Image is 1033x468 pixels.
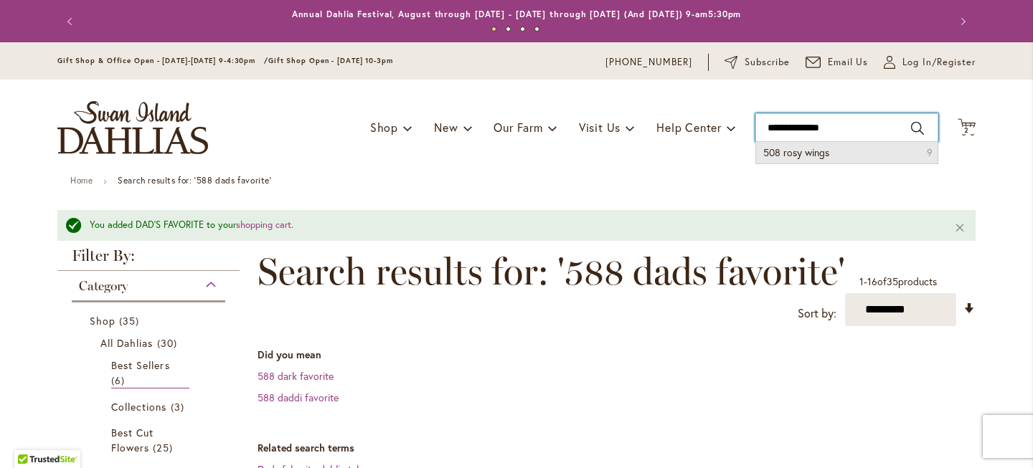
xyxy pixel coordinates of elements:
a: Annual Dahlia Festival, August through [DATE] - [DATE] through [DATE] (And [DATE]) 9-am5:30pm [292,9,742,19]
button: 1 of 4 [491,27,496,32]
span: Category [79,278,128,294]
span: Collections [111,400,167,414]
a: Best Cut Flowers [111,425,189,455]
a: Home [70,175,93,186]
span: 6 [111,373,128,388]
a: Best Sellers [111,358,189,388]
span: 30 [157,335,181,350]
span: Best Sellers [111,358,170,372]
a: 588 daddi favorite [258,391,339,404]
span: Subscribe [745,55,790,70]
span: Best Cut Flowers [111,426,154,454]
span: 25 [153,440,176,455]
a: Shop [90,313,211,328]
label: Sort by: [798,300,836,327]
span: Help Center [656,120,722,135]
strong: Search results for: '588 dads favorite' [118,175,271,186]
a: 588 dark favorite [258,369,334,383]
span: Email Us [828,55,869,70]
dt: Related search terms [258,441,976,455]
span: Shop [370,120,398,135]
button: Previous [57,7,86,36]
span: Gift Shop & Office Open - [DATE]-[DATE] 9-4:30pm / [57,56,268,65]
span: Search results for: '588 dads favorite' [258,250,845,293]
strong: Filter By: [57,248,240,271]
a: Email Us [806,55,869,70]
button: 2 [958,118,976,138]
button: Search [911,117,924,140]
span: Log In/Register [902,55,976,70]
a: shopping cart [236,219,291,231]
a: [PHONE_NUMBER] [605,55,692,70]
span: Our Farm [494,120,542,135]
span: New [434,120,458,135]
span: 1 [859,274,864,288]
span: 35 [119,313,143,328]
span: Visit Us [579,120,621,135]
button: Next [947,7,976,36]
span: 2 [964,125,969,135]
button: 4 of 4 [534,27,539,32]
span: 508 rosy wings [763,145,829,159]
dt: Did you mean [258,348,976,362]
span: 9 [927,145,933,160]
span: Gift Shop Open - [DATE] 10-3pm [268,56,393,65]
span: Shop [90,314,115,328]
span: 16 [867,274,877,288]
a: store logo [57,101,208,154]
p: - of products [859,270,937,293]
a: Subscribe [725,55,790,70]
iframe: Launch Accessibility Center [11,417,51,457]
button: 3 of 4 [520,27,525,32]
span: 35 [887,274,898,288]
div: You added DAD'S FAVORITE to your . [90,219,933,232]
button: 2 of 4 [506,27,511,32]
a: Collections [111,399,189,414]
span: 3 [171,399,188,414]
span: All Dahlias [100,336,154,350]
a: Log In/Register [884,55,976,70]
a: All Dahlias [100,335,200,350]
